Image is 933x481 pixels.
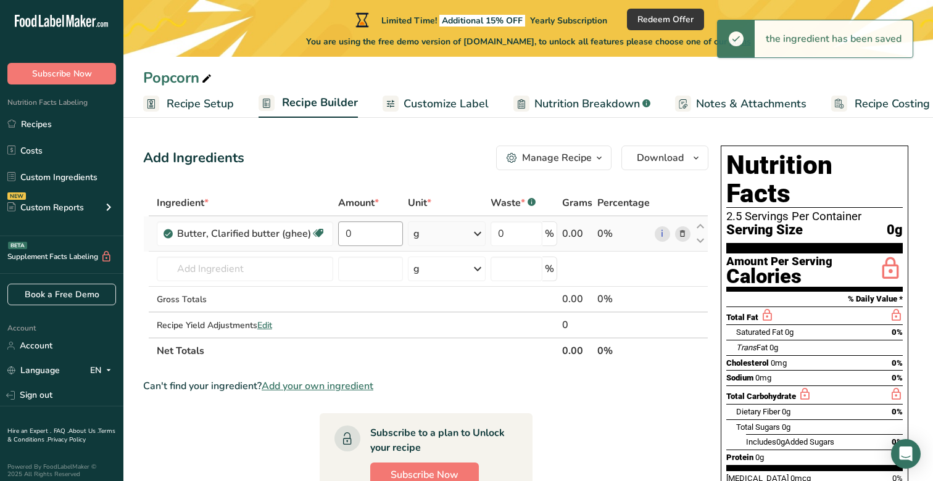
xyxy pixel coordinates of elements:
[782,422,790,432] span: 0g
[7,201,84,214] div: Custom Reports
[855,96,930,112] span: Recipe Costing
[491,195,536,210] div: Waste
[143,67,214,89] div: Popcorn
[726,292,903,306] section: % Daily Value *
[157,257,333,281] input: Add Ingredient
[157,195,209,210] span: Ingredient
[675,90,807,118] a: Notes & Attachments
[782,407,790,416] span: 0g
[726,268,832,286] div: Calories
[726,223,803,238] span: Serving Size
[154,337,560,363] th: Net Totals
[726,313,758,322] span: Total Fat
[7,63,116,84] button: Subscribe Now
[736,422,780,432] span: Total Sugars
[530,15,607,27] span: Yearly Subscription
[621,146,708,170] button: Download
[143,90,234,118] a: Recipe Setup
[7,192,26,200] div: NEW
[726,256,832,268] div: Amount Per Serving
[177,226,311,241] div: Butter, Clarified butter (ghee)
[891,439,921,469] div: Open Intercom Messenger
[726,392,796,401] span: Total Carbohydrate
[54,427,68,435] a: FAQ .
[562,195,592,210] span: Grams
[48,435,86,444] a: Privacy Policy
[157,319,333,332] div: Recipe Yield Adjustments
[8,242,27,249] div: BETA
[627,9,704,30] button: Redeem Offer
[562,226,592,241] div: 0.00
[637,150,684,165] span: Download
[157,293,333,306] div: Gross Totals
[746,437,834,446] span: Includes Added Sugars
[597,195,650,210] span: Percentage
[143,379,708,393] div: Can't find your ingredient?
[736,327,783,337] span: Saturated Fat
[887,223,903,238] span: 0g
[892,437,903,446] span: 0%
[726,358,769,368] span: Cholesterol
[7,463,116,478] div: Powered By FoodLabelMaker © 2025 All Rights Reserved
[562,292,592,306] div: 0.00
[306,35,751,48] span: You are using the free demo version of [DOMAIN_NAME], to unlock all features please choose one of...
[259,89,358,118] a: Recipe Builder
[7,427,51,435] a: Hire an Expert .
[696,96,807,112] span: Notes & Attachments
[892,373,903,382] span: 0%
[771,358,787,368] span: 0mg
[726,453,753,462] span: Protein
[7,360,60,381] a: Language
[370,425,508,455] div: Subscribe to a plan to Unlock your recipe
[90,363,116,378] div: EN
[736,343,768,352] span: Fat
[513,90,650,118] a: Nutrition Breakdown
[892,358,903,368] span: 0%
[755,453,764,462] span: 0g
[408,195,431,210] span: Unit
[262,379,373,393] span: Add your own ingredient
[257,319,272,331] span: Edit
[7,284,116,305] a: Book a Free Demo
[167,96,234,112] span: Recipe Setup
[282,94,358,111] span: Recipe Builder
[769,343,778,352] span: 0g
[32,67,92,80] span: Subscribe Now
[726,373,753,382] span: Sodium
[726,210,903,223] div: 2.5 Servings Per Container
[736,407,780,416] span: Dietary Fiber
[655,226,670,242] a: i
[338,195,379,210] span: Amount
[785,327,794,337] span: 0g
[68,427,98,435] a: About Us .
[892,327,903,337] span: 0%
[637,13,694,26] span: Redeem Offer
[7,427,115,444] a: Terms & Conditions .
[383,90,489,118] a: Customize Label
[755,373,771,382] span: 0mg
[776,437,785,446] span: 0g
[831,90,930,118] a: Recipe Costing
[534,96,640,112] span: Nutrition Breakdown
[726,151,903,208] h1: Nutrition Facts
[595,337,652,363] th: 0%
[439,15,525,27] span: Additional 15% OFF
[522,150,592,165] div: Manage Recipe
[143,148,244,168] div: Add Ingredients
[562,318,592,332] div: 0
[413,261,420,276] div: g
[560,337,595,363] th: 0.00
[755,20,913,57] div: the ingredient has been saved
[353,12,607,27] div: Limited Time!
[597,226,650,241] div: 0%
[413,226,420,241] div: g
[597,292,650,306] div: 0%
[496,146,612,170] button: Manage Recipe
[736,343,757,352] i: Trans
[404,96,489,112] span: Customize Label
[892,407,903,416] span: 0%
